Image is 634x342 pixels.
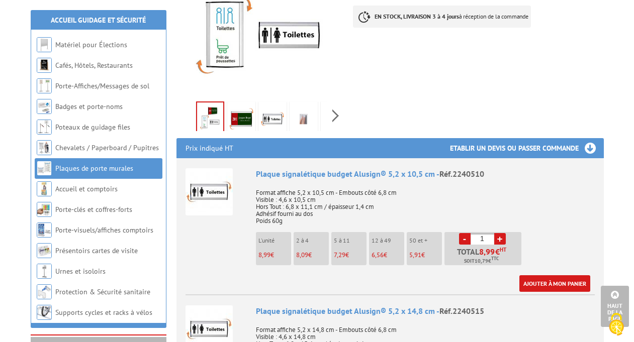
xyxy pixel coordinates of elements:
[51,16,146,25] a: Accueil Guidage et Sécurité
[500,246,506,253] sup: HT
[256,182,595,224] p: Format affiche 5,2 x 10,5 cm - Embouts côté 6,8 cm Visible : 4,6 x 10,5 cm Hors Tout : 6,8 x 11,1...
[37,78,52,93] img: Porte-Affiches/Messages de sol
[186,168,233,215] img: Plaque signalétique budget Alusign® 5,2 x 10,5 cm
[37,202,52,217] img: Porte-clés et coffres-forts
[186,138,233,158] p: Prix indiqué HT
[439,169,484,179] span: Réf.2240510
[256,305,595,317] div: Plaque signalétique budget Alusign® 5,2 x 14,8 cm -
[601,286,629,327] a: Haut de la page
[323,103,347,135] img: 22240510_2.jpg
[447,248,521,265] p: Total
[37,161,52,176] img: Plaques de porte murales
[372,237,404,244] p: 12 à 49
[494,233,506,245] a: +
[37,243,52,258] img: Présentoirs cartes de visite
[519,275,590,292] a: Ajouter à mon panier
[37,99,52,114] img: Badges et porte-noms
[331,107,340,124] span: Next
[55,123,130,132] a: Poteaux de guidage files
[229,103,253,135] img: plaques_de_porte_murales_2240710.jpg
[439,306,484,316] span: Réf.2240515
[55,143,159,152] a: Chevalets / Paperboard / Pupitres
[409,251,421,259] span: 5,91
[55,225,153,235] a: Porte-visuels/affiches comptoirs
[55,81,149,90] a: Porte-Affiches/Messages de sol
[464,257,499,265] span: Soit €
[459,233,471,245] a: -
[258,252,291,259] p: €
[37,264,52,279] img: Urnes et isoloirs
[334,251,345,259] span: 7,29
[334,252,367,259] p: €
[55,205,132,214] a: Porte-clés et coffres-forts
[55,40,127,49] a: Matériel pour Élections
[296,237,329,244] p: 2 à 4
[197,102,223,134] img: plaques_de_porte_murale_2240510.jpg
[260,103,285,135] img: plaques_signaletiques_budget_alusign_2240510.jpg
[55,164,133,173] a: Plaques de porte murales
[475,257,488,265] span: 10,79
[292,103,316,135] img: 22240510_1.jpg
[334,237,367,244] p: 5 à 11
[55,246,138,255] a: Présentoirs cartes de visite
[55,287,150,296] a: Protection & Sécurité sanitaire
[55,267,106,276] a: Urnes et isoloirs
[37,37,52,52] img: Matériel pour Élections
[372,252,404,259] p: €
[37,120,52,135] img: Poteaux de guidage files
[375,13,459,20] strong: EN STOCK, LIVRAISON 3 à 4 jours
[353,6,531,28] p: à réception de la commande
[37,222,52,238] img: Porte-visuels/affiches comptoirs
[55,102,123,111] a: Badges et porte-noms
[604,312,629,337] img: Cookies (fenêtre modale)
[491,256,499,261] sup: TTC
[372,251,384,259] span: 6,56
[258,251,270,259] span: 8,99
[258,237,291,244] p: L'unité
[450,138,604,158] h3: Etablir un devis ou passer commande
[409,252,442,259] p: €
[55,184,118,193] a: Accueil et comptoirs
[296,252,329,259] p: €
[37,284,52,299] img: Protection & Sécurité sanitaire
[495,248,500,256] span: €
[409,237,442,244] p: 50 et +
[55,61,133,70] a: Cafés, Hôtels, Restaurants
[37,181,52,196] img: Accueil et comptoirs
[256,168,595,180] div: Plaque signalétique budget Alusign® 5,2 x 10,5 cm -
[599,308,634,342] button: Cookies (fenêtre modale)
[37,140,52,155] img: Chevalets / Paperboard / Pupitres
[37,305,52,320] img: Supports cycles et racks à vélos
[296,251,308,259] span: 8,09
[55,308,152,317] a: Supports cycles et racks à vélos
[37,58,52,73] img: Cafés, Hôtels, Restaurants
[479,248,495,256] span: 8,99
